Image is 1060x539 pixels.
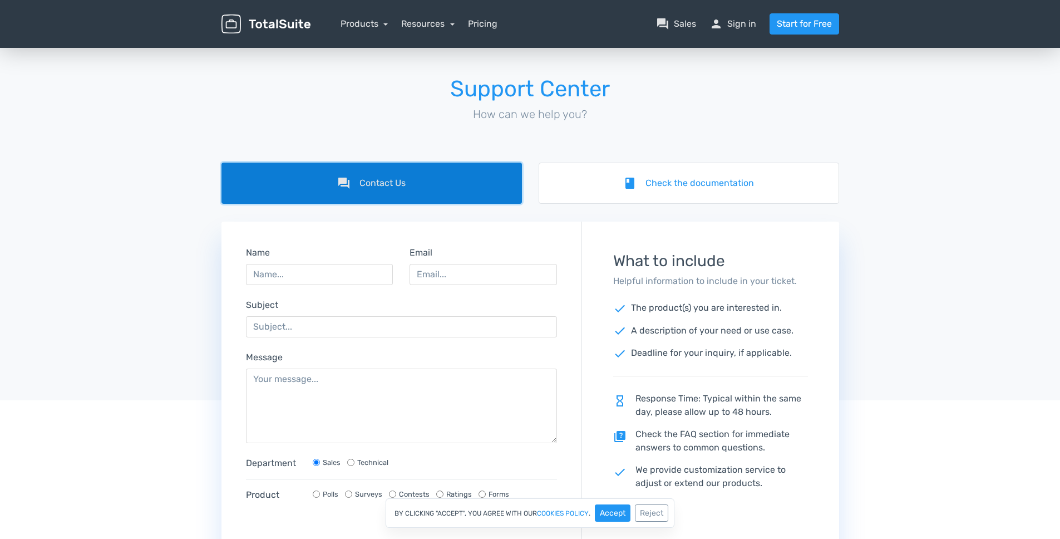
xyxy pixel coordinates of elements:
[656,17,669,31] span: question_answer
[613,302,627,315] span: check
[246,316,558,337] input: Subject...
[468,17,497,31] a: Pricing
[613,253,808,270] h3: What to include
[613,465,627,479] span: check
[246,264,393,285] input: Name...
[489,489,509,499] label: Forms
[221,14,310,34] img: TotalSuite for WordPress
[323,457,341,468] label: Sales
[613,324,808,338] p: A description of your need or use case.
[709,17,756,31] a: personSign in
[221,77,839,101] h1: Support Center
[613,301,808,315] p: The product(s) you are interested in.
[595,504,630,522] button: Accept
[357,457,388,468] label: Technical
[337,177,351,190] i: forum
[410,246,432,259] label: Email
[656,17,696,31] a: question_answerSales
[221,163,522,204] a: forumContact Us
[613,347,627,360] span: check
[770,13,839,35] a: Start for Free
[221,106,839,122] p: How can we help you?
[709,17,723,31] span: person
[623,177,637,190] i: book
[246,246,270,259] label: Name
[635,504,668,522] button: Reject
[246,488,302,502] label: Product
[613,463,808,490] p: We provide customization service to adjust or extend our products.
[613,324,627,337] span: check
[410,264,557,285] input: Email...
[401,18,455,29] a: Resources
[323,489,338,499] label: Polls
[613,275,808,288] p: Helpful information to include in your ticket.
[613,392,808,419] p: Response Time: Typical within the same day, please allow up to 48 hours.
[246,457,302,470] label: Department
[246,298,278,312] label: Subject
[613,394,627,408] span: hourglass_empty
[341,18,388,29] a: Products
[246,351,283,364] label: Message
[386,498,674,528] div: By clicking "Accept", you agree with our .
[613,346,808,360] p: Deadline for your inquiry, if applicable.
[539,163,839,204] a: bookCheck the documentation
[537,510,589,517] a: cookies policy
[355,489,382,499] label: Surveys
[613,430,627,443] span: quiz
[399,489,430,499] label: Contests
[446,489,472,499] label: Ratings
[613,428,808,454] p: Check the FAQ section for immediate answers to common questions.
